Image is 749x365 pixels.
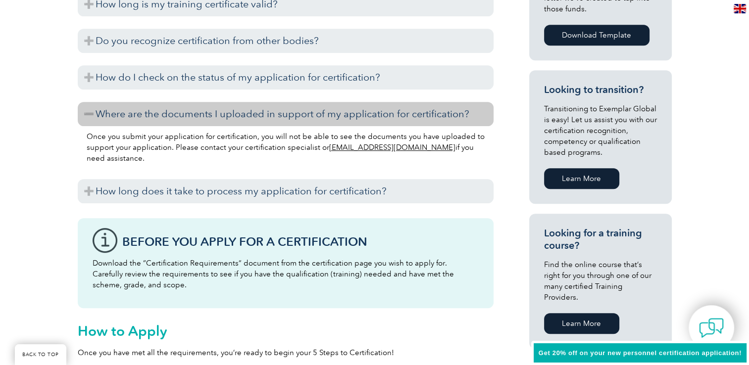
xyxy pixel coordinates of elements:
[539,349,742,357] span: Get 20% off on your new personnel certification application!
[122,235,479,248] h3: Before You Apply For a Certification
[544,259,657,303] p: Find the online course that’s right for you through one of our many certified Training Providers.
[78,65,494,90] h3: How do I check on the status of my application for certification?
[93,258,479,290] p: Download the “Certification Requirements” document from the certification page you wish to apply ...
[78,179,494,203] h3: How long does it take to process my application for certification?
[544,227,657,252] h3: Looking for a training course?
[78,29,494,53] h3: Do you recognize certification from other bodies?
[544,25,649,46] a: Download Template
[78,347,494,358] p: Once you have met all the requirements, you’re ready to begin your 5 Steps to Certification!
[699,316,724,340] img: contact-chat.png
[15,344,66,365] a: BACK TO TOP
[78,102,494,126] h3: Where are the documents I uploaded in support of my application for certification?
[734,4,746,13] img: en
[544,313,619,334] a: Learn More
[87,131,485,164] p: Once you submit your application for certification, you will not be able to see the documents you...
[78,323,494,339] h2: How to Apply
[544,168,619,189] a: Learn More
[544,103,657,158] p: Transitioning to Exemplar Global is easy! Let us assist you with our certification recognition, c...
[544,84,657,96] h3: Looking to transition?
[329,143,455,152] a: [EMAIL_ADDRESS][DOMAIN_NAME]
